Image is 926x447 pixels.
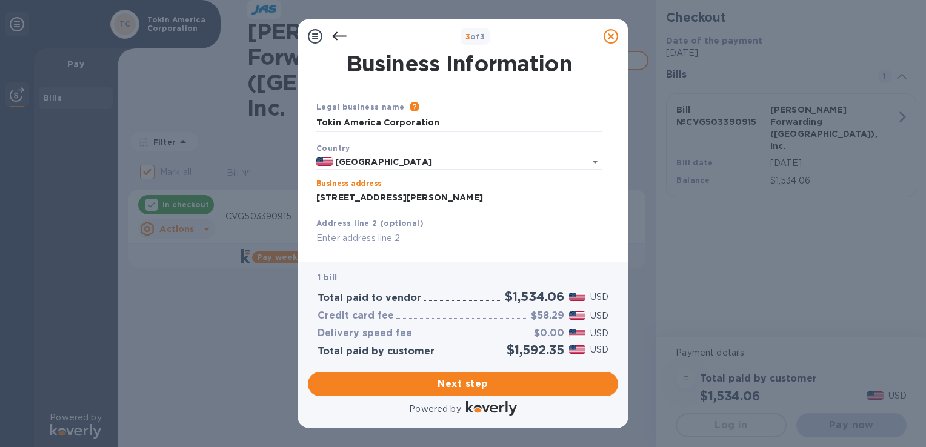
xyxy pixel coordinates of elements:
[316,102,405,111] b: Legal business name
[590,343,608,356] p: USD
[316,157,333,166] img: US
[318,273,337,282] b: 1 bill
[569,293,585,301] img: USD
[316,189,602,207] input: Enter address
[590,291,608,303] p: USD
[318,293,421,304] h3: Total paid to vendor
[507,342,564,357] h2: $1,592.35
[590,310,608,322] p: USD
[316,230,602,248] input: Enter address line 2
[465,32,485,41] b: of 3
[466,401,517,416] img: Logo
[318,310,394,322] h3: Credit card fee
[314,51,605,76] h1: Business Information
[316,219,424,228] b: Address line 2 (optional)
[333,154,568,170] input: Select country
[569,311,585,320] img: USD
[308,372,618,396] button: Next step
[587,153,604,170] button: Open
[531,310,564,322] h3: $58.29
[590,327,608,340] p: USD
[569,345,585,354] img: USD
[505,289,564,304] h2: $1,534.06
[409,403,461,416] p: Powered by
[316,180,381,188] label: Business address
[316,144,350,153] b: Country
[318,377,608,391] span: Next step
[316,114,602,132] input: Enter legal business name
[569,329,585,337] img: USD
[465,32,470,41] span: 3
[318,328,412,339] h3: Delivery speed fee
[534,328,564,339] h3: $0.00
[318,346,435,357] h3: Total paid by customer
